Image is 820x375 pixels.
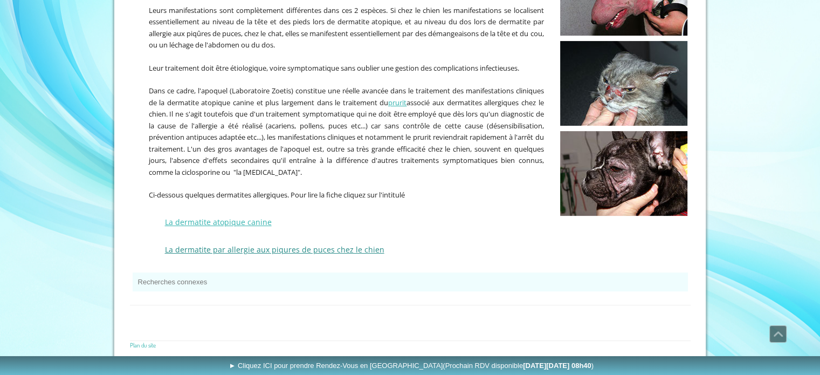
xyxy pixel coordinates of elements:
a: Défiler vers le haut [769,325,787,343]
b: [DATE][DATE] 08h40 [523,362,591,370]
button: Recherches connexes [133,272,688,291]
a: Plan du site [130,341,156,349]
span: Ci-dessous quelques dermatites allergiques. Pour lire la fiche cliquez sur l'intitulé [149,190,405,200]
a: prurit [388,98,406,107]
span: (Prochain RDV disponible ) [443,362,594,370]
a: La dermatite atopique canine [165,217,272,227]
span: Leur traitement doit être étiologique, voire symptomatique sans oublier une gestion des complicat... [149,63,519,73]
span: Leurs manifestations sont complètement différentes dans ces 2 espèces. Si chez le chien les manif... [149,5,544,50]
span: ► Cliquez ICI pour prendre Rendez-Vous en [GEOGRAPHIC_DATA] [229,362,594,370]
span: Dans ce cadre, l'apoquel (Laboratoire Zoetis) constitue une réelle avancée dans le traitement des... [149,86,544,177]
span: Défiler vers le haut [770,326,786,342]
a: La dermatite par allergie aux piqures de puces chez le chien [165,244,384,255]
